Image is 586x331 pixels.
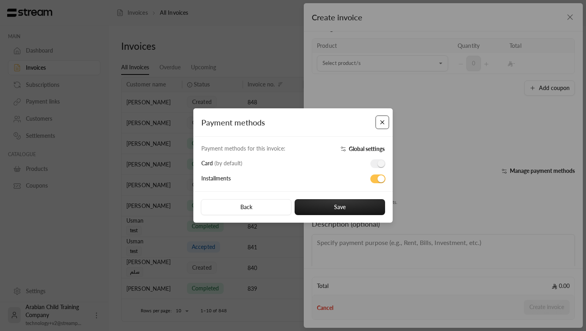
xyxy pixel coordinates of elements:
span: Card [201,160,242,166]
span: ( by default ) [214,160,242,166]
span: Payment methods [201,118,265,127]
button: Close [376,116,389,129]
button: Save [295,199,385,215]
span: Global settings [349,145,385,152]
button: Back [201,199,291,215]
span: Installments [201,175,231,182]
div: Payment methods for this invoice: [201,145,321,153]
